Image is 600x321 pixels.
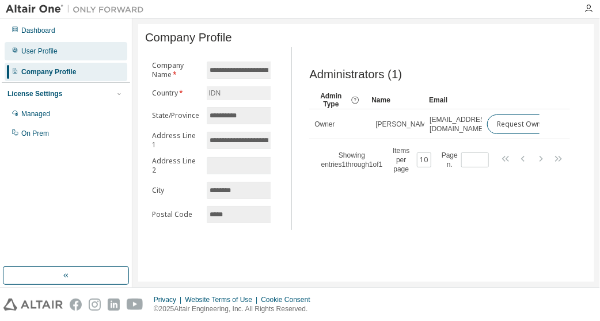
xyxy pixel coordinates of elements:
[21,129,49,138] div: On Prem
[389,146,431,174] span: Items per page
[442,151,489,169] span: Page n.
[3,299,63,311] img: altair_logo.svg
[152,111,200,120] label: State/Province
[21,67,76,77] div: Company Profile
[152,89,200,98] label: Country
[154,295,185,304] div: Privacy
[108,299,120,311] img: linkedin.svg
[430,115,491,133] span: [EMAIL_ADDRESS][DOMAIN_NAME]
[154,304,317,314] p: © 2025 Altair Engineering, Inc. All Rights Reserved.
[70,299,82,311] img: facebook.svg
[487,114,584,134] button: Request Owner Change
[420,155,428,165] button: 10
[152,61,200,79] label: Company Name
[185,295,261,304] div: Website Terms of Use
[314,92,348,108] span: Admin Type
[207,86,282,100] div: IDN
[429,91,477,109] div: Email
[207,87,223,100] div: IDN
[152,210,200,219] label: Postal Code
[321,151,383,169] span: Showing entries 1 through 1 of 1
[21,47,58,56] div: User Profile
[127,299,143,311] img: youtube.svg
[261,295,317,304] div: Cookie Consent
[375,120,432,129] span: [PERSON_NAME]
[309,68,402,81] span: Administrators (1)
[21,26,55,35] div: Dashboard
[371,91,420,109] div: Name
[152,156,200,175] label: Address Line 2
[152,131,200,150] label: Address Line 1
[152,186,200,195] label: City
[314,120,335,129] span: Owner
[145,31,232,44] span: Company Profile
[6,3,150,15] img: Altair One
[21,109,50,119] div: Managed
[7,89,62,98] div: License Settings
[89,299,101,311] img: instagram.svg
